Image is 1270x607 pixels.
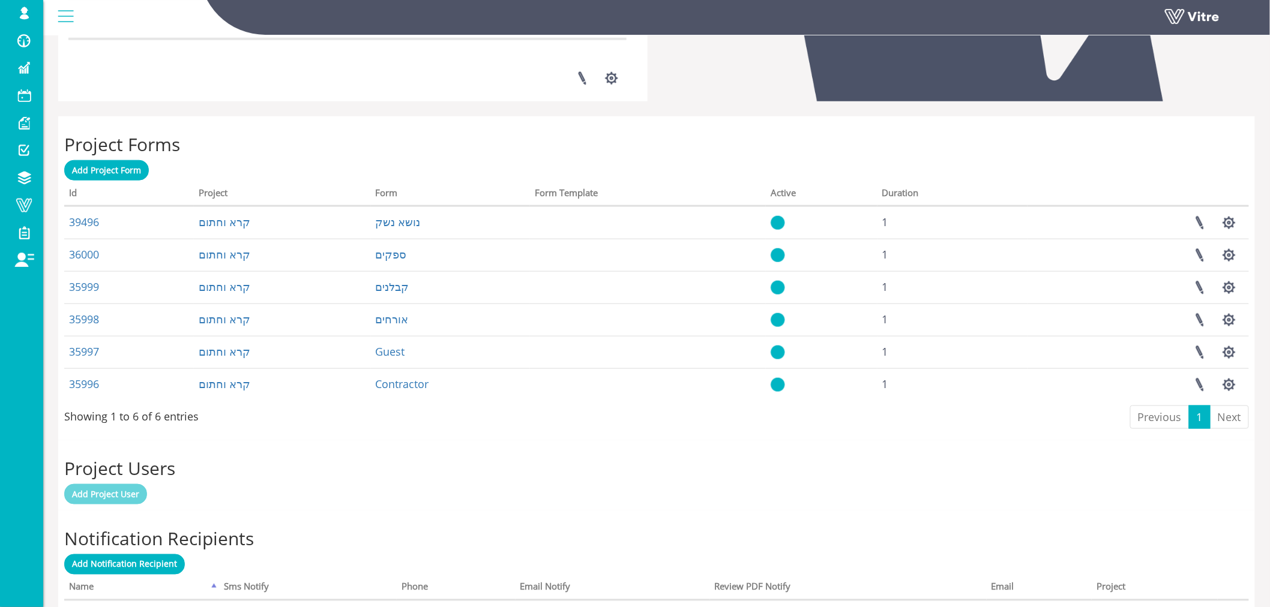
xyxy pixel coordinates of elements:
td: 1 [877,368,1028,401]
a: Add Project Form [64,160,149,181]
img: yes [771,345,785,360]
th: Phone [397,578,516,600]
span: Add Project User [72,488,139,500]
td: 1 [877,206,1028,239]
h2: Project Users [64,458,1249,478]
img: yes [771,312,785,327]
img: yes [771,248,785,263]
th: Sms Notify [220,578,397,600]
th: Name: activate to sort column descending [64,578,220,600]
th: Email Notify [516,578,710,600]
th: Review PDF Notify [710,578,987,600]
a: אורחים [376,312,409,326]
td: 1 [877,336,1028,368]
img: yes [771,215,785,230]
a: 35999 [69,280,99,294]
img: yes [771,377,785,392]
img: yes [771,280,785,295]
th: Id [64,184,194,206]
td: 1 [877,271,1028,303]
th: Project [194,184,370,206]
div: Showing 1 to 6 of 6 entries [64,404,199,425]
a: 36000 [69,247,99,262]
h2: Notification Recipients [64,528,1249,548]
a: קבלנים [376,280,409,294]
span: Add Project Form [72,164,141,176]
td: 1 [877,239,1028,271]
th: Form Template [530,184,766,206]
th: Project [1092,578,1218,600]
a: Add Notification Recipient [64,554,185,575]
a: 35998 [69,312,99,326]
a: Contractor [376,377,429,391]
a: 35996 [69,377,99,391]
th: Active [766,184,877,206]
a: Previous [1130,405,1190,429]
th: Duration [877,184,1028,206]
a: 1 [1189,405,1211,429]
a: קרא וחתום [199,377,250,391]
th: Form [371,184,530,206]
span: Add Notification Recipient [72,558,177,570]
a: Guest [376,344,405,359]
a: ספקים [376,247,407,262]
a: קרא וחתום [199,247,250,262]
h2: Project Forms [64,134,1249,154]
a: קרא וחתום [199,312,250,326]
td: 1 [877,303,1028,336]
a: Add Project User [64,484,147,504]
a: נושא נשק [376,215,421,229]
a: קרא וחתום [199,215,250,229]
a: קרא וחתום [199,344,250,359]
a: Next [1210,405,1249,429]
th: Email [987,578,1092,600]
a: קרא וחתום [199,280,250,294]
a: 39496 [69,215,99,229]
a: 35997 [69,344,99,359]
